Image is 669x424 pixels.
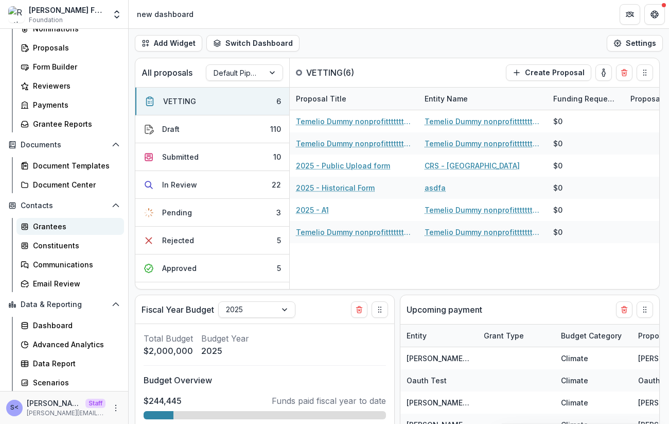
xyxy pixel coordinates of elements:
div: 22 [272,179,281,190]
div: Constituents [33,240,116,251]
div: Proposal Title [290,93,353,104]
a: Reviewers [16,77,124,94]
div: Grantee Reports [33,118,116,129]
div: Entity Name [418,88,547,110]
span: Foundation [29,15,63,25]
div: $0 [553,227,562,238]
button: Drag [637,64,653,81]
p: Staff [85,399,105,408]
div: 5 [277,263,281,274]
p: $244,445 [144,395,182,407]
button: Create Proposal [506,64,591,81]
div: Grant Type [478,325,555,347]
div: Budget Category [555,325,632,347]
div: $0 [553,182,562,193]
p: Budget Overview [144,374,386,386]
div: Entity Name [418,93,474,104]
a: Oauth Test [407,376,447,385]
a: Email Review [16,275,124,292]
div: Form Builder [33,61,116,72]
button: Draft110 [135,115,289,143]
div: Climate [561,375,588,386]
div: Reviewers [33,80,116,91]
div: $0 [553,205,562,215]
button: Open entity switcher [110,4,124,25]
div: Pending [162,207,192,218]
div: new dashboard [137,9,193,20]
p: Funds paid fiscal year to date [272,395,386,407]
div: Sammy <sammy@trytemelio.com> [10,404,19,411]
div: Scenarios [33,377,116,388]
div: Proposals [33,42,116,53]
a: Constituents [16,237,124,254]
div: Draft [162,124,180,134]
button: Pending3 [135,199,289,227]
div: $0 [553,160,562,171]
button: Get Help [644,4,665,25]
a: Temelio Dummy nonprofittttttttt a4 sda16s5d [425,205,541,215]
div: Advanced Analytics [33,339,116,350]
p: [PERSON_NAME][EMAIL_ADDRESS][DOMAIN_NAME] [27,409,105,418]
p: Budget Year [201,332,249,345]
a: Form Builder [16,58,124,75]
div: Climate [561,353,588,364]
div: Approved [162,263,197,274]
p: Fiscal Year Budget [142,303,214,316]
button: Open Contacts [4,197,124,214]
button: Delete card [351,301,367,318]
button: toggle-assigned-to-me [595,64,612,81]
div: Grantees [33,221,116,232]
button: Switch Dashboard [206,35,300,52]
img: Ruthwick Foundation [8,6,25,23]
p: All proposals [142,66,192,79]
div: Data Report [33,358,116,369]
div: Document Center [33,179,116,190]
a: Data Report [16,355,124,372]
p: [PERSON_NAME] <[PERSON_NAME][EMAIL_ADDRESS][DOMAIN_NAME]> [27,398,81,409]
div: Document Templates [33,160,116,171]
a: Document Templates [16,157,124,174]
a: [PERSON_NAME] TEST [407,398,486,407]
button: Open Documents [4,137,124,153]
a: asdfa [425,182,446,193]
p: Total Budget [144,332,193,345]
div: Entity [400,325,478,347]
div: $0 [553,138,562,149]
button: In Review22 [135,171,289,199]
div: Email Review [33,278,116,289]
a: Dashboard [16,317,124,334]
a: Communications [16,256,124,273]
span: Documents [21,141,108,149]
a: Grantees [16,218,124,235]
div: Submitted [162,151,199,162]
a: CRS - [GEOGRAPHIC_DATA] [425,160,520,171]
div: Climate [561,397,588,408]
button: Drag [372,301,388,318]
div: 5 [277,235,281,246]
a: Document Center [16,176,124,193]
p: VETTING ( 6 ) [306,66,383,79]
div: 6 [276,96,281,107]
button: Delete card [616,64,632,81]
a: Temelio Dummy nonprofittttttttt a4 sda16s5d [425,138,541,149]
span: Contacts [21,201,108,210]
div: Communications [33,259,116,270]
div: Grant Type [478,330,530,341]
span: Data & Reporting [21,300,108,309]
a: Temelio Dummy nonprofittttttttt a4 sda16s5d - 2025 - A1 [296,138,412,149]
button: VETTING6 [135,88,289,115]
a: [PERSON_NAME] Draft Test [407,354,503,363]
div: Payments [33,99,116,110]
div: Proposal Title [290,88,418,110]
button: Delete card [616,301,632,318]
a: Proposals [16,39,124,56]
button: Rejected5 [135,227,289,255]
div: Dashboard [33,320,116,331]
button: Submitted10 [135,143,289,171]
button: Settings [607,35,663,52]
button: More [110,402,122,414]
div: [PERSON_NAME] Foundation [29,5,105,15]
a: 2025 - A1 [296,205,329,215]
